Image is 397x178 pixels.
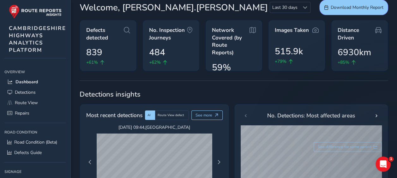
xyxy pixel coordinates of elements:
span: See difference for same period [318,144,371,149]
span: Distance Driven [338,27,375,41]
span: Dashboard [15,79,38,85]
div: Overview [4,67,66,77]
span: 59% [212,61,231,74]
span: +61% [86,59,98,66]
span: 1 [388,157,394,162]
span: [DATE] 09:44 , [GEOGRAPHIC_DATA] [97,124,212,130]
button: Next Page [214,158,223,167]
span: Defects detected [86,27,124,41]
div: Road Condition [4,128,66,137]
span: 515.9k [275,45,303,58]
div: Signage [4,167,66,176]
span: Detections insights [80,90,388,99]
span: Detections [15,89,36,95]
span: 839 [86,46,102,59]
span: Route View defect [158,113,184,117]
a: Repairs [4,108,66,118]
span: Welcome, [PERSON_NAME].[PERSON_NAME] [80,1,268,14]
button: See difference for same period [314,142,382,151]
span: CAMBRIDGESHIRE HIGHWAYS ANALYTICS PLATFORM [9,25,66,54]
span: Network Covered (by Route Reports) [212,27,250,56]
div: Route View defect [155,110,189,120]
div: AI [145,110,155,120]
iframe: Intercom live chat [376,157,391,172]
span: 6930km [338,46,371,59]
a: Detections [4,87,66,98]
span: Images Taken [275,27,309,34]
span: Route View [15,100,38,106]
a: Defects Guide [4,147,66,158]
span: +79% [275,58,286,65]
a: Route View [4,98,66,108]
span: Road Condition (Beta) [14,139,57,145]
button: Previous Page [86,158,94,167]
span: Download Monthly Report [331,4,383,10]
span: No. Detections: Most affected areas [267,111,355,120]
a: Dashboard [4,77,66,87]
span: Most recent detections [86,111,142,119]
img: rr logo [9,4,62,19]
span: Last 30 days [270,2,300,13]
span: +62% [149,59,161,66]
span: Repairs [15,110,29,116]
span: AI [147,113,151,117]
span: +85% [338,59,349,66]
span: Defects Guide [14,150,42,156]
span: See more [195,113,212,118]
a: Road Condition (Beta) [4,137,66,147]
span: No. Inspection Journeys [149,27,187,41]
span: 484 [149,46,165,59]
button: See more [191,110,223,120]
